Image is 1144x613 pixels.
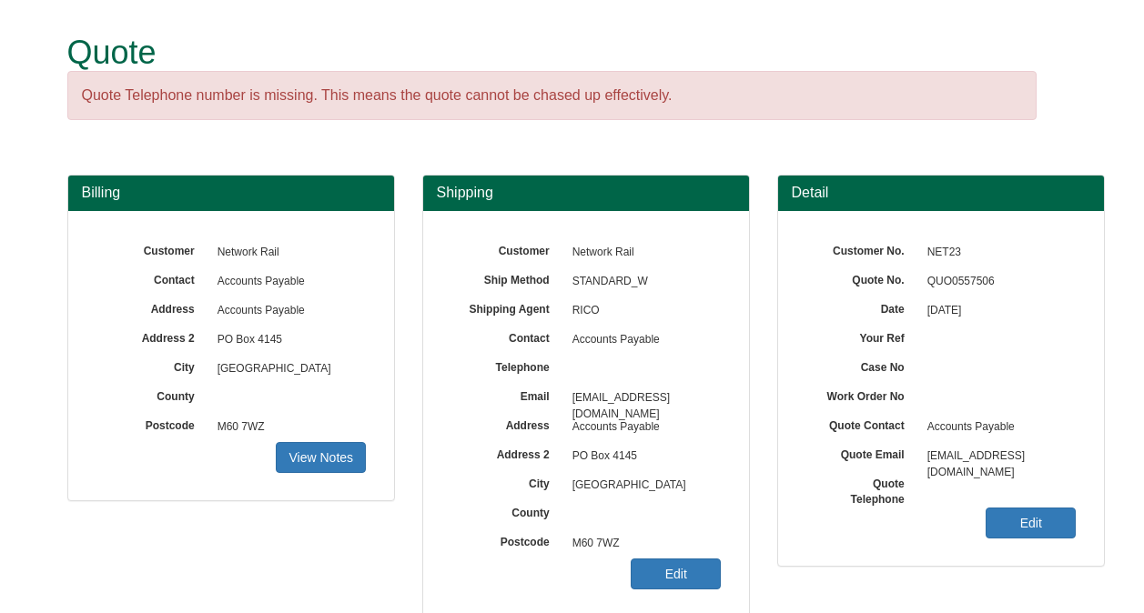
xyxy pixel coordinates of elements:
[805,326,918,347] label: Your Ref
[451,326,563,347] label: Contact
[563,326,722,355] span: Accounts Payable
[805,238,918,259] label: Customer No.
[986,507,1076,538] a: Edit
[805,355,918,376] label: Case No
[208,355,367,384] span: [GEOGRAPHIC_DATA]
[96,355,208,376] label: City
[82,185,380,201] h3: Billing
[208,326,367,355] span: PO Box 4145
[918,238,1077,267] span: NET23
[563,238,722,267] span: Network Rail
[96,267,208,288] label: Contact
[805,471,918,507] label: Quote Telephone
[792,185,1090,201] h3: Detail
[451,529,563,550] label: Postcode
[451,238,563,259] label: Customer
[563,384,722,413] span: [EMAIL_ADDRESS][DOMAIN_NAME]
[96,238,208,259] label: Customer
[918,413,1077,442] span: Accounts Payable
[451,267,563,288] label: Ship Method
[451,296,563,317] label: Shipping Agent
[805,413,918,434] label: Quote Contact
[451,442,563,463] label: Address 2
[631,558,721,589] a: Edit
[805,442,918,463] label: Quote Email
[208,413,367,442] span: M60 7WZ
[805,267,918,288] label: Quote No.
[208,296,367,326] span: Accounts Payable
[805,384,918,405] label: Work Order No
[96,326,208,347] label: Address 2
[805,296,918,317] label: Date
[276,442,366,473] a: View Notes
[451,413,563,434] label: Address
[437,185,735,201] h3: Shipping
[208,267,367,296] span: Accounts Payable
[451,500,563,521] label: County
[67,71,1037,121] div: Quote Telephone number is missing. This means the quote cannot be chased up effectively.
[96,413,208,434] label: Postcode
[563,442,722,471] span: PO Box 4145
[563,529,722,558] span: M60 7WZ
[563,413,722,442] span: Accounts Payable
[67,35,1037,71] h1: Quote
[208,238,367,267] span: Network Rail
[918,267,1077,296] span: QUO0557506
[563,267,722,296] span: STANDARD_W
[451,471,563,492] label: City
[96,384,208,405] label: County
[563,471,722,500] span: [GEOGRAPHIC_DATA]
[96,296,208,317] label: Address
[918,442,1077,471] span: [EMAIL_ADDRESS][DOMAIN_NAME]
[451,384,563,405] label: Email
[563,296,722,326] span: RICO
[918,296,1077,326] span: [DATE]
[451,355,563,376] label: Telephone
